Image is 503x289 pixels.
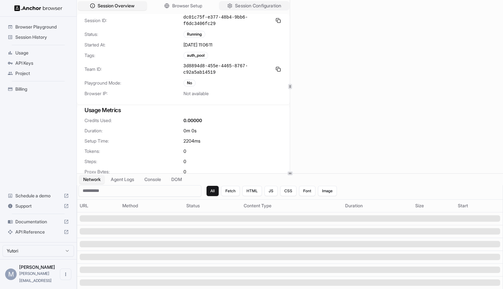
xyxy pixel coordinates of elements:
div: Support [5,201,71,211]
div: auth_pool [183,52,208,59]
button: DOM [167,175,186,184]
div: M [5,268,17,280]
div: Content Type [244,202,340,209]
span: Tags: [85,52,183,59]
h3: Usage Metrics [85,106,282,115]
span: Status: [85,31,183,37]
span: 0 [183,158,186,165]
span: Playground Mode: [85,80,183,86]
button: Console [141,175,165,184]
span: Support [15,203,61,209]
span: Project [15,70,69,77]
button: Fetch [221,186,240,196]
div: Session History [5,32,71,42]
div: Status [186,202,239,209]
span: Duration: [85,128,183,134]
button: Open menu [60,268,71,280]
div: Method [122,202,181,209]
button: All [207,186,219,196]
div: URL [80,202,117,209]
div: Project [5,68,71,78]
div: Documentation [5,217,71,227]
span: Documentation [15,219,61,225]
span: 2204 ms [183,138,200,144]
span: Proxy Bytes: [85,169,183,175]
span: Usage [15,50,69,56]
span: Tokens: [85,148,183,154]
div: Schedule a demo [5,191,71,201]
span: Session Overview [98,3,134,9]
div: API Keys [5,58,71,68]
span: 0.00000 [183,117,202,124]
img: Anchor Logo [14,5,62,11]
span: Browser Playground [15,24,69,30]
div: Duration [345,202,410,209]
button: JS [264,186,278,196]
span: [DATE] 11:06:11 [183,42,212,48]
span: Session Configuration [235,3,281,9]
span: Browser IP: [85,90,183,97]
button: CSS [280,186,296,196]
span: Started At: [85,42,183,48]
button: HTML [242,186,262,196]
span: 0m 0s [183,128,197,134]
div: Size [415,202,453,209]
button: Image [318,186,337,196]
div: Usage [5,48,71,58]
span: dc01c75f-e377-48b4-9bb6-f6dc3406fc29 [183,14,272,27]
div: Start [458,202,500,209]
span: API Keys [15,60,69,66]
button: Agent Logs [107,175,138,184]
span: Setup Time: [85,138,183,144]
div: API Reference [5,227,71,237]
span: Miki Pokryvailo [19,264,55,270]
div: Running [183,31,205,38]
span: Schedule a demo [15,193,61,199]
button: Font [299,186,315,196]
span: 0 [183,169,186,175]
div: Billing [5,84,71,94]
span: Credits Used: [85,117,183,124]
span: Team ID: [85,66,183,72]
span: 0 [183,148,186,154]
button: Network [79,175,104,184]
span: Session ID: [85,17,183,24]
span: Browser Setup [172,3,202,9]
span: Not available [183,90,209,97]
span: API Reference [15,229,61,235]
div: Browser Playground [5,22,71,32]
span: Steps: [85,158,183,165]
span: miki@yutori.ai [19,271,52,283]
span: 3d8894d8-455e-4465-8767-c92a5ab14519 [183,63,272,76]
span: Billing [15,86,69,92]
span: Session History [15,34,69,40]
div: No [183,79,196,87]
